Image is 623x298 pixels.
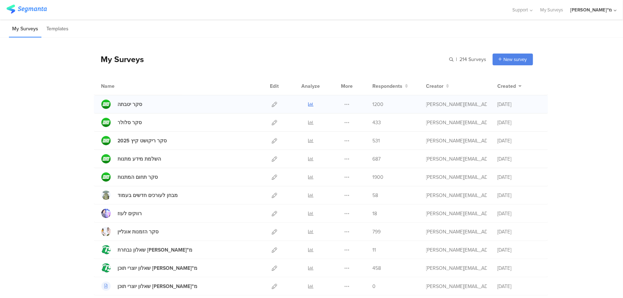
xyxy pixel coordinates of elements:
div: ron@pazam.mobi [426,264,487,272]
span: 58 [373,192,378,199]
div: [DATE] [498,228,541,236]
div: [DATE] [498,264,541,272]
div: סקר סלולר [118,119,142,126]
span: 531 [373,137,380,145]
span: 433 [373,119,381,126]
div: [DATE] [498,119,541,126]
div: מבחן לעורכים חדשים בעמוד [118,192,178,199]
button: Respondents [373,82,408,90]
span: 18 [373,210,377,217]
span: Created [498,82,516,90]
li: Templates [43,21,72,37]
div: סקר הזמנות אונליין [118,228,159,236]
div: [DATE] [498,155,541,163]
span: 1900 [373,173,384,181]
div: More [340,77,355,95]
div: Edit [267,77,282,95]
li: My Surveys [9,21,41,37]
a: שאלון יוצרי תוכן [PERSON_NAME]"מ [101,282,198,291]
button: Creator [426,82,449,90]
span: 214 Surveys [460,56,487,63]
div: שאלון נבחרת פז"מ [118,246,193,254]
div: ron@pazam.mobi [426,283,487,290]
div: ron@pazam.mobi [426,119,487,126]
div: שאלון יוצרי תוכן פז"מ [118,264,198,272]
a: סקר סלולר [101,118,142,127]
div: ron@pazam.mobi [426,173,487,181]
a: סקר ריקושט קיץ 2025 [101,136,167,145]
div: [DATE] [498,192,541,199]
span: Respondents [373,82,403,90]
span: 799 [373,228,381,236]
div: My Surveys [94,53,144,65]
div: ron@pazam.mobi [426,137,487,145]
div: רווקים לעוז [118,210,142,217]
div: ron@pazam.mobi [426,246,487,254]
div: [DATE] [498,137,541,145]
button: Created [498,82,522,90]
div: Analyze [300,77,322,95]
a: סקר הזמנות אונליין [101,227,159,236]
div: Name [101,82,144,90]
a: סקר תחום המתנות [101,172,158,182]
div: סקר ריקושט קיץ 2025 [118,137,167,145]
span: 1200 [373,101,384,108]
span: New survey [504,56,527,63]
div: ron@pazam.mobi [426,155,487,163]
div: סקר תחום המתנות [118,173,158,181]
div: ron@pazam.mobi [426,210,487,217]
div: ron@pazam.mobi [426,228,487,236]
img: segmanta logo [6,5,47,14]
span: 687 [373,155,381,163]
a: שאלון יוצרי תוכן [PERSON_NAME]"מ [101,263,198,273]
a: סקר יטבתה [101,100,142,109]
div: סקר יטבתה [118,101,142,108]
span: 458 [373,264,381,272]
span: | [455,56,458,63]
span: 11 [373,246,376,254]
div: [DATE] [498,173,541,181]
div: [DATE] [498,210,541,217]
div: ron@pazam.mobi [426,192,487,199]
div: ron@pazam.mobi [426,101,487,108]
div: [DATE] [498,101,541,108]
a: רווקים לעוז [101,209,142,218]
span: Support [513,6,528,13]
div: [DATE] [498,246,541,254]
span: 0 [373,283,376,290]
a: השלמת מידע מתנות [101,154,161,163]
span: Creator [426,82,444,90]
div: השלמת מידע מתנות [118,155,161,163]
div: שאלון יוצרי תוכן פז"מ [118,283,198,290]
a: מבחן לעורכים חדשים בעמוד [101,191,178,200]
a: שאלון נבחרת [PERSON_NAME]"מ [101,245,193,254]
div: [DATE] [498,283,541,290]
div: [PERSON_NAME]"מ [570,6,612,13]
